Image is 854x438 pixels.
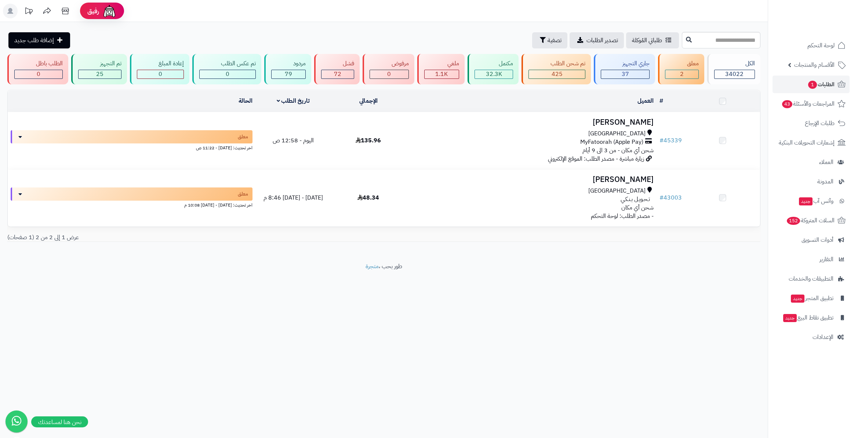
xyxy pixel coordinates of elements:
a: تصدير الطلبات [570,32,624,48]
span: [GEOGRAPHIC_DATA] [588,187,646,195]
span: شحن أي مكان [621,203,654,212]
span: 79 [285,70,292,79]
span: العملاء [819,157,833,167]
span: 2 [680,70,684,79]
span: شحن أي مكان - من 3 الى 9 أيام [582,146,654,155]
span: أدوات التسويق [802,235,833,245]
a: أدوات التسويق [773,231,850,249]
a: إعادة المبلغ 0 [128,54,191,84]
span: زيارة مباشرة - مصدر الطلب: الموقع الإلكتروني [548,154,644,163]
div: اخر تحديث: [DATE] - [DATE] 10:08 م [11,201,252,208]
span: طلباتي المُوكلة [632,36,662,45]
span: تطبيق المتجر [790,293,833,303]
span: وآتس آب [798,196,833,206]
span: 135.96 [356,136,381,145]
a: معلق 2 [657,54,705,84]
a: العملاء [773,153,850,171]
span: السلات المتروكة [786,215,835,226]
span: تصدير الطلبات [586,36,618,45]
span: 152 [787,217,800,225]
span: 43 [782,100,792,108]
a: تحديثات المنصة [19,4,38,20]
span: المدونة [817,176,833,187]
div: 0 [137,70,183,79]
span: تـحـويـل بـنـكـي [621,195,650,204]
span: الطلبات [807,79,835,90]
div: فشل [321,59,354,68]
h3: [PERSON_NAME] [409,118,654,127]
img: ai-face.png [102,4,117,18]
span: 34022 [725,70,744,79]
a: المدونة [773,173,850,190]
span: 0 [387,70,391,79]
span: المراجعات والأسئلة [781,99,835,109]
span: إضافة طلب جديد [14,36,54,45]
a: طلباتي المُوكلة [626,32,679,48]
a: #45339 [659,136,682,145]
a: فشل 72 [313,54,361,84]
a: الطلب باطل 0 [6,54,70,84]
div: 0 [200,70,255,79]
span: 1 [808,81,817,89]
h3: [PERSON_NAME] [409,175,654,184]
span: تصفية [548,36,562,45]
span: اليوم - 12:58 ص [273,136,314,145]
span: MyFatoorah (Apple Pay) [580,138,643,146]
a: المراجعات والأسئلة43 [773,95,850,113]
a: جاري التجهيز 37 [592,54,657,84]
a: الإعدادات [773,328,850,346]
a: تم التجهيز 25 [70,54,128,84]
div: مرفوض [370,59,408,68]
a: تاريخ الطلب [277,96,310,105]
span: طلبات الإرجاع [805,118,835,128]
span: جديد [783,314,797,322]
span: 1.1K [435,70,448,79]
a: مرفوض 0 [361,54,415,84]
button: تصفية [532,32,567,48]
div: مكتمل [475,59,513,68]
span: 37 [622,70,629,79]
span: جديد [799,197,813,205]
span: رفيق [87,7,99,15]
div: 37 [601,70,649,79]
a: إضافة طلب جديد [8,32,70,48]
a: إشعارات التحويلات البنكية [773,134,850,152]
div: 0 [15,70,62,79]
div: تم شحن الطلب [528,59,585,68]
span: 72 [334,70,341,79]
span: # [659,193,664,202]
div: إعادة المبلغ [137,59,184,68]
a: الإجمالي [359,96,378,105]
div: معلق [665,59,698,68]
a: وآتس آبجديد [773,192,850,210]
span: التطبيقات والخدمات [789,274,833,284]
div: ملغي [424,59,459,68]
div: الكل [714,59,755,68]
a: متجرة [366,262,379,271]
a: تطبيق نقاط البيعجديد [773,309,850,326]
div: اخر تحديث: [DATE] - 11:22 ص [11,143,252,151]
a: الطلبات1 [773,76,850,93]
div: 79 [272,70,305,79]
span: التقارير [820,254,833,264]
span: 0 [159,70,162,79]
span: 25 [96,70,103,79]
span: 48.34 [357,193,379,202]
a: # [659,96,663,105]
td: - مصدر الطلب: لوحة التحكم [406,169,657,226]
span: معلق [238,133,248,140]
span: [GEOGRAPHIC_DATA] [588,129,646,138]
a: ملغي 1.1K [416,54,466,84]
div: 32264 [475,70,513,79]
span: 0 [37,70,40,79]
a: مردود 79 [263,54,312,84]
a: التقارير [773,251,850,268]
a: مكتمل 32.3K [466,54,520,84]
div: جاري التجهيز [601,59,650,68]
div: تم التجهيز [78,59,121,68]
div: 1118 [425,70,459,79]
a: لوحة التحكم [773,37,850,54]
a: العميل [637,96,654,105]
span: الأقسام والمنتجات [794,60,835,70]
span: الإعدادات [813,332,833,342]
